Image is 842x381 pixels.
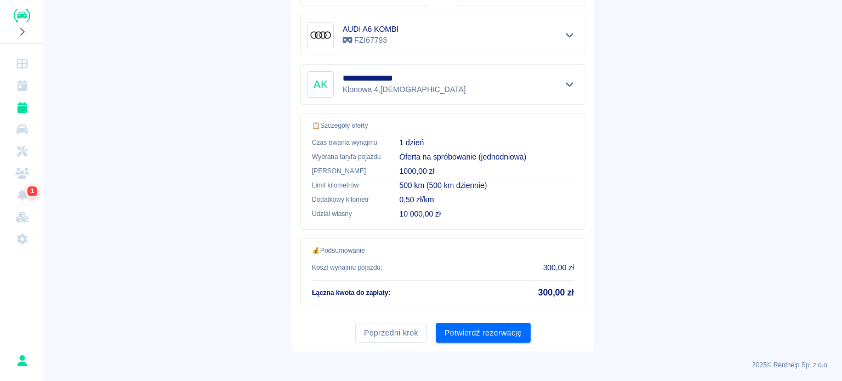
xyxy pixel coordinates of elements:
button: Rozwiń nawigację [14,25,30,39]
p: 2025 © Renthelp Sp. z o.o. [57,360,829,370]
p: Oferta na spróbowanie (jednodniowa) [399,151,574,163]
button: Pokaż szczegóły [561,77,579,92]
p: 500 km (500 km dziennie) [399,180,574,191]
a: Serwisy [4,140,39,162]
p: 0,50 zł/km [399,194,574,206]
p: 300,00 zł [543,262,574,274]
p: Limit kilometrów [312,180,382,190]
img: Image [310,24,332,46]
div: AK [308,71,334,98]
button: Potwierdź rezerwację [436,323,531,343]
a: Dashboard [4,53,39,75]
p: Dodatkowy kilometr [312,195,382,204]
a: Widget WWW [4,206,39,228]
a: Rezerwacje [4,96,39,118]
p: [PERSON_NAME] [312,166,382,176]
p: Wybrana taryfa pojazdu [312,152,382,162]
p: FZI67793 [343,35,399,46]
a: Klienci [4,162,39,184]
p: Czas trwania wynajmu [312,138,382,147]
p: 10 000,00 zł [399,208,574,220]
p: Koszt wynajmu pojazdu : [312,263,383,272]
p: 📋 Szczegóły oferty [312,121,574,130]
p: Łączna kwota do zapłaty : [312,288,390,298]
button: Poprzedni krok [355,323,427,343]
button: Rafał Płaza [10,349,33,372]
img: Renthelp [14,9,30,22]
p: 1000,00 zł [399,166,574,177]
p: Klonowa 4 , [DEMOGRAPHIC_DATA] [343,84,466,95]
button: Pokaż szczegóły [561,27,579,43]
p: 💰 Podsumowanie [312,246,574,255]
a: Kalendarz [4,75,39,96]
span: 1 [29,186,37,197]
a: Powiadomienia [4,184,39,206]
h6: AUDI A6 KOMBI [343,24,399,35]
p: Udział własny [312,209,382,219]
a: Ustawienia [4,228,39,250]
h5: 300,00 zł [538,287,574,298]
p: 1 dzień [399,137,574,149]
a: Flota [4,118,39,140]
